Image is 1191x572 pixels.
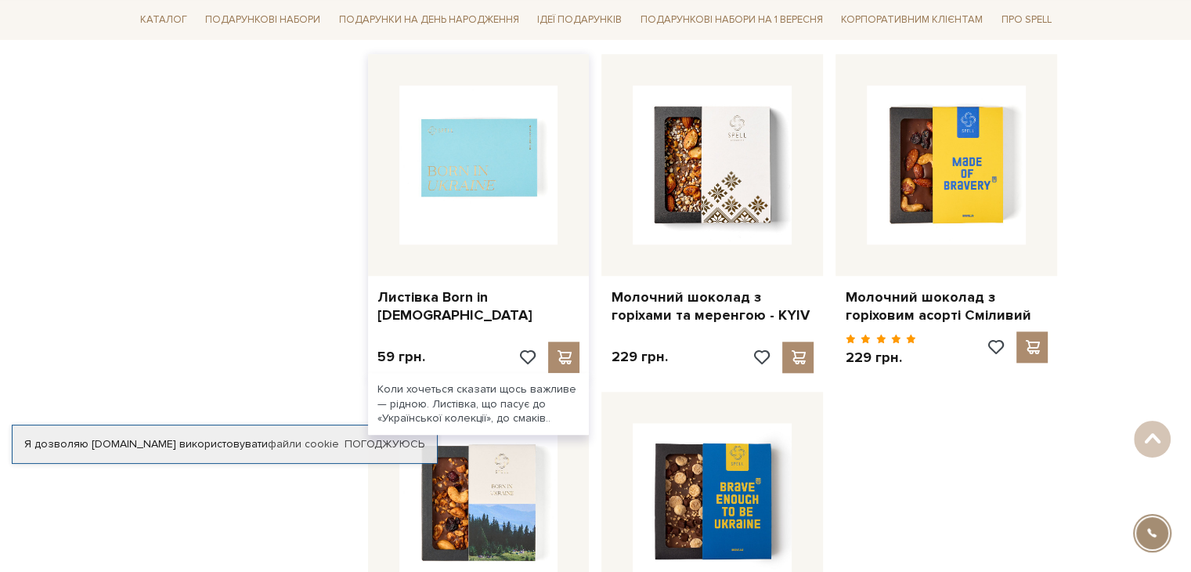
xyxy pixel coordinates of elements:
img: Листівка Born in Ukraine [399,85,558,244]
div: Я дозволяю [DOMAIN_NAME] використовувати [13,437,437,451]
a: Листівка Born in [DEMOGRAPHIC_DATA] [377,288,580,325]
a: Молочний шоколад з горіхами та меренгою - KYIV [611,288,814,325]
a: Погоджуюсь [345,437,424,451]
p: 229 грн. [611,348,667,366]
div: Коли хочеться сказати щось важливе — рідною. Листівка, що пасує до «Української колекції», до сма... [368,373,590,435]
a: Подарункові набори [199,8,327,32]
a: Молочний шоколад з горіховим асорті Сміливий [845,288,1048,325]
p: 59 грн. [377,348,425,366]
a: Корпоративним клієнтам [835,6,989,33]
a: Подарункові набори на 1 Вересня [634,6,829,33]
p: 229 грн. [845,349,916,367]
a: Ідеї подарунків [531,8,628,32]
a: Подарунки на День народження [333,8,525,32]
a: файли cookie [268,437,339,451]
a: Каталог [134,8,193,32]
a: Про Spell [995,8,1058,32]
